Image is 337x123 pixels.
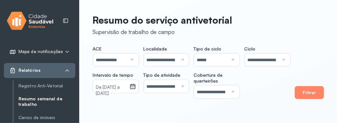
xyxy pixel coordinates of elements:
[93,28,232,35] div: Supervisão de trabalho de campo
[19,95,75,108] a: Resumo semanal de trabalho
[143,72,180,78] span: Tipo de atividade
[244,46,255,52] span: Ciclo
[19,115,75,120] a: Censo de imóveis
[193,72,239,84] span: Cobertura de quarteirões
[19,114,75,122] a: Censo de imóveis
[93,14,232,26] p: Resumo do serviço antivetorial
[19,96,75,107] a: Resumo semanal de trabalho
[19,49,63,54] span: Mapa de notificações
[19,83,75,89] a: Registro Anti-Vetorial
[19,68,41,73] span: Relatórios
[93,46,102,52] span: ACE
[19,82,75,90] a: Registro Anti-Vetorial
[96,84,127,97] small: De [DATE] a [DATE]
[93,72,133,78] span: Intervalo de tempo
[143,46,167,52] span: Localidade
[7,10,54,31] img: logo.svg
[193,46,221,52] span: Tipo de ciclo
[295,86,324,99] button: Filtrar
